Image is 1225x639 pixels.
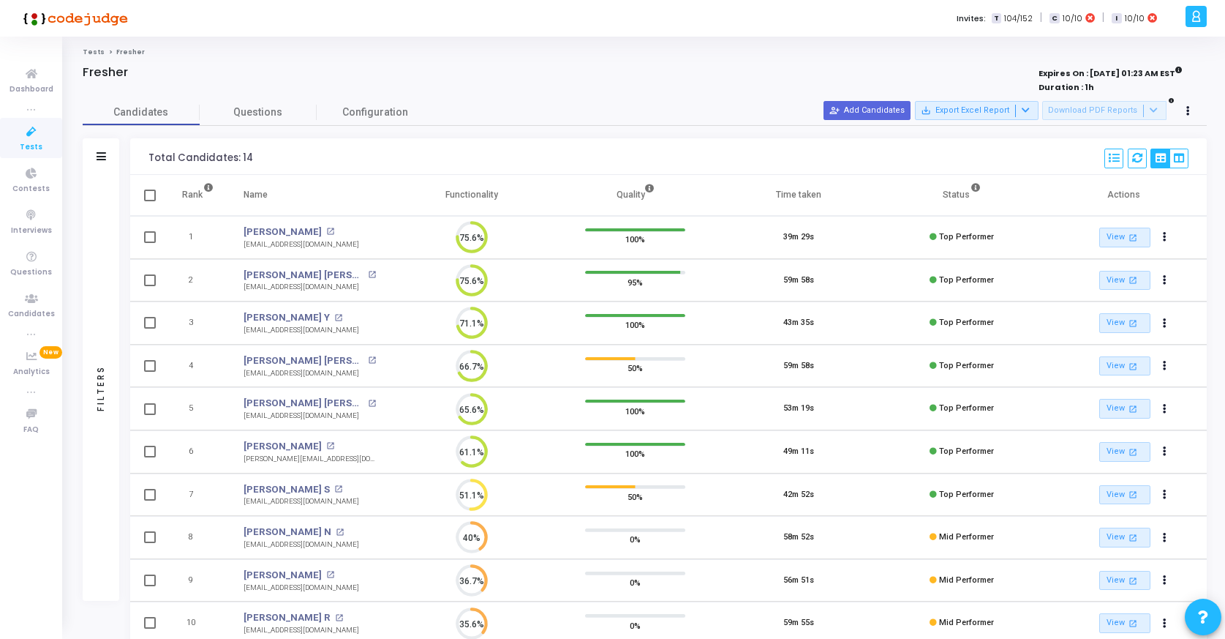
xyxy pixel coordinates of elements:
button: Download PDF Reports [1042,101,1166,120]
span: 100% [625,403,645,418]
mat-icon: open_in_new [368,400,376,408]
span: Configuration [342,105,408,120]
a: [PERSON_NAME] R [244,610,331,625]
mat-icon: open_in_new [326,571,334,579]
a: [PERSON_NAME] [244,439,322,454]
a: View [1099,528,1150,548]
button: Actions [1155,270,1175,291]
span: Mid Performer [939,575,994,585]
span: Contests [12,183,50,195]
mat-icon: open_in_new [1127,531,1139,544]
span: Questions [10,266,52,279]
mat-icon: open_in_new [334,314,342,322]
nav: breadcrumb [83,48,1207,57]
span: 100% [625,446,645,461]
div: Filters [94,307,108,468]
mat-icon: open_in_new [1127,274,1139,286]
a: View [1099,485,1150,505]
div: [PERSON_NAME][EMAIL_ADDRESS][DOMAIN_NAME] [244,454,376,465]
span: Candidates [8,308,55,321]
mat-icon: open_in_new [1127,488,1139,501]
span: Dashboard [10,83,53,96]
span: | [1040,10,1042,26]
span: 50% [627,361,643,375]
span: Top Performer [939,232,994,242]
div: 42m 52s [783,489,814,501]
a: View [1099,228,1150,247]
img: logo [18,4,128,33]
span: Analytics [13,366,50,378]
mat-icon: save_alt [921,105,931,116]
h4: Fresher [83,65,128,80]
span: 50% [627,489,643,504]
span: C [1049,13,1059,24]
div: [EMAIL_ADDRESS][DOMAIN_NAME] [244,239,359,250]
div: Name [244,187,268,203]
td: 5 [167,387,229,430]
strong: Expires On : [DATE] 01:23 AM EST [1039,64,1183,80]
mat-icon: open_in_new [1127,403,1139,415]
div: [EMAIL_ADDRESS][DOMAIN_NAME] [244,368,376,379]
a: [PERSON_NAME] Y [244,310,330,325]
span: 0% [630,532,641,547]
div: [EMAIL_ADDRESS][DOMAIN_NAME] [244,496,359,507]
mat-icon: open_in_new [326,228,334,236]
mat-icon: open_in_new [336,528,344,537]
a: View [1099,613,1150,633]
button: Actions [1155,313,1175,334]
mat-icon: open_in_new [335,614,343,622]
th: Quality [554,175,717,216]
div: Total Candidates: 14 [148,152,253,164]
span: Fresher [116,48,145,56]
span: New [39,346,62,359]
a: View [1099,313,1150,333]
td: 1 [167,216,229,259]
span: Top Performer [939,446,994,456]
span: 0% [630,575,641,590]
a: [PERSON_NAME] [PERSON_NAME] [244,268,363,283]
div: 43m 35s [783,317,814,329]
th: Actions [1044,175,1207,216]
span: Top Performer [939,275,994,285]
mat-icon: open_in_new [1127,617,1139,629]
div: 49m 11s [783,446,814,458]
span: Questions [200,105,317,120]
a: [PERSON_NAME] [244,225,322,239]
span: Top Performer [939,403,994,413]
span: Candidates [83,105,200,120]
span: 10/10 [1125,12,1145,25]
span: 10/10 [1063,12,1082,25]
strong: Duration : 1h [1039,81,1094,93]
a: View [1099,442,1150,462]
button: Actions [1155,528,1175,548]
span: Top Performer [939,490,994,499]
mat-icon: open_in_new [1127,231,1139,244]
button: Actions [1155,485,1175,505]
div: Time taken [776,187,821,203]
mat-icon: open_in_new [1127,317,1139,329]
a: [PERSON_NAME] S [244,482,330,497]
span: Interviews [11,225,52,237]
mat-icon: open_in_new [1127,360,1139,373]
a: View [1099,571,1150,591]
span: Mid Performer [939,618,994,627]
span: FAQ [23,424,39,436]
td: 4 [167,345,229,388]
th: Functionality [391,175,554,216]
span: Top Performer [939,361,994,370]
mat-icon: person_add_alt [829,105,840,116]
a: [PERSON_NAME] [244,568,322,583]
button: Actions [1155,399,1175,419]
button: Actions [1155,356,1175,376]
span: 100% [625,232,645,247]
div: View Options [1150,149,1188,168]
div: [EMAIL_ADDRESS][DOMAIN_NAME] [244,539,359,550]
td: 3 [167,302,229,345]
a: View [1099,399,1150,419]
span: | [1102,10,1104,26]
div: [EMAIL_ADDRESS][DOMAIN_NAME] [244,411,376,422]
span: T [992,13,1001,24]
span: 0% [630,618,641,632]
div: 58m 52s [783,531,814,544]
